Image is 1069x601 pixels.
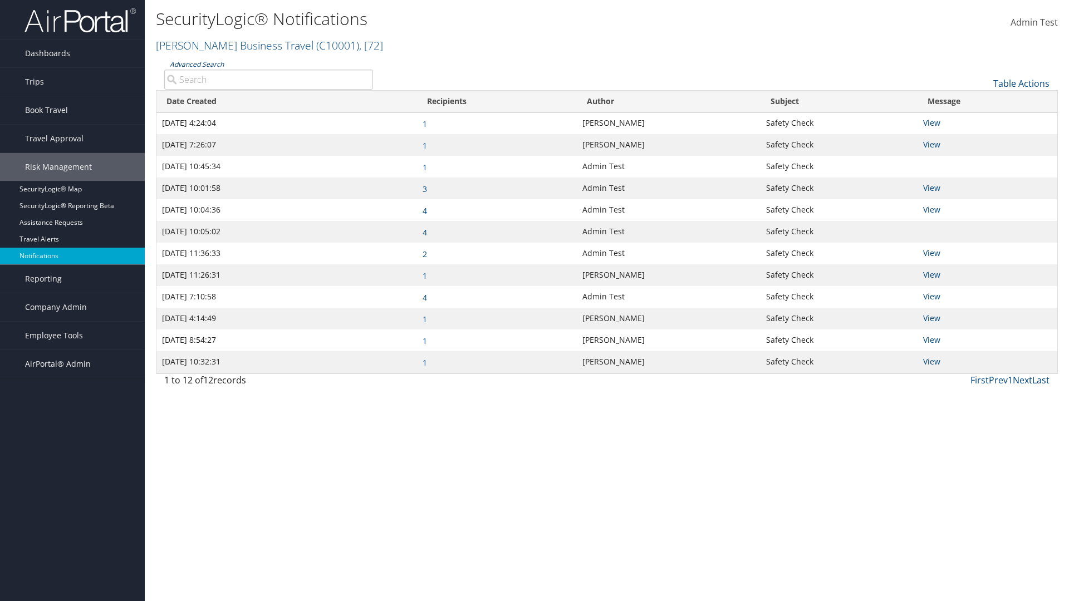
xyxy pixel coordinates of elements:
a: 1 [423,314,427,324]
span: Company Admin [25,293,87,321]
a: [PERSON_NAME] Business Travel [156,38,383,53]
a: View [923,248,940,258]
td: [PERSON_NAME] [577,264,761,286]
td: Admin Test [577,286,761,308]
a: 1 [423,119,427,129]
span: Dashboards [25,40,70,67]
td: Safety Check [761,351,918,373]
span: AirPortal® Admin [25,350,91,378]
td: [DATE] 11:26:31 [156,264,417,286]
div: 1 to 12 of records [164,373,373,392]
a: Admin Test [1011,6,1058,40]
a: Last [1032,374,1050,386]
td: [PERSON_NAME] [577,112,761,134]
td: Safety Check [761,286,918,308]
input: Advanced Search [164,70,373,90]
td: Safety Check [761,329,918,351]
td: [DATE] 10:05:02 [156,221,417,243]
td: [DATE] 10:01:58 [156,178,417,199]
a: View [923,117,940,128]
span: Risk Management [25,153,92,181]
td: Safety Check [761,156,918,178]
a: Advanced Search [170,60,224,69]
a: Prev [989,374,1008,386]
h1: SecurityLogic® Notifications [156,7,757,31]
th: Message: activate to sort column ascending [918,91,1057,112]
th: Subject: activate to sort column ascending [761,91,918,112]
a: View [923,269,940,280]
img: airportal-logo.png [24,7,136,33]
td: [DATE] 10:45:34 [156,156,417,178]
td: Safety Check [761,221,918,243]
a: 4 [423,292,427,303]
td: Admin Test [577,156,761,178]
span: 12 [203,374,213,386]
td: Admin Test [577,221,761,243]
span: Travel Approval [25,125,84,152]
a: Next [1013,374,1032,386]
span: Admin Test [1011,16,1058,28]
td: Safety Check [761,178,918,199]
a: 4 [423,227,427,238]
th: Date Created: activate to sort column ascending [156,91,417,112]
span: Trips [25,68,44,96]
a: 1 [423,162,427,173]
td: [DATE] 10:04:36 [156,199,417,221]
td: Admin Test [577,178,761,199]
a: View [923,291,940,302]
th: Recipients: activate to sort column ascending [417,91,577,112]
a: View [923,183,940,193]
td: [DATE] 10:32:31 [156,351,417,373]
th: Author: activate to sort column ascending [577,91,761,112]
a: 1 [423,336,427,346]
td: [DATE] 4:14:49 [156,308,417,329]
td: Admin Test [577,199,761,221]
span: ( C10001 ) [316,38,359,53]
a: 1 [423,270,427,281]
td: Safety Check [761,264,918,286]
a: View [923,204,940,215]
td: [PERSON_NAME] [577,329,761,351]
span: , [ 72 ] [359,38,383,53]
td: Safety Check [761,308,918,329]
a: View [923,313,940,323]
td: [DATE] 7:10:58 [156,286,417,308]
td: Safety Check [761,112,918,134]
a: 1 [423,140,427,151]
span: Book Travel [25,96,68,124]
a: First [970,374,989,386]
span: Reporting [25,265,62,293]
a: 4 [423,205,427,216]
a: Table Actions [993,77,1050,90]
td: Safety Check [761,243,918,264]
td: [DATE] 11:36:33 [156,243,417,264]
td: [DATE] 4:24:04 [156,112,417,134]
a: 2 [423,249,427,259]
td: [PERSON_NAME] [577,134,761,156]
td: Safety Check [761,199,918,221]
a: View [923,334,940,345]
td: Safety Check [761,134,918,156]
td: [PERSON_NAME] [577,351,761,373]
a: 1 [423,357,427,368]
td: Admin Test [577,243,761,264]
span: Employee Tools [25,322,83,349]
a: View [923,356,940,367]
a: 1 [1008,374,1013,386]
td: [DATE] 7:26:07 [156,134,417,156]
a: View [923,139,940,150]
a: 3 [423,184,427,194]
td: [DATE] 8:54:27 [156,329,417,351]
td: [PERSON_NAME] [577,308,761,329]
